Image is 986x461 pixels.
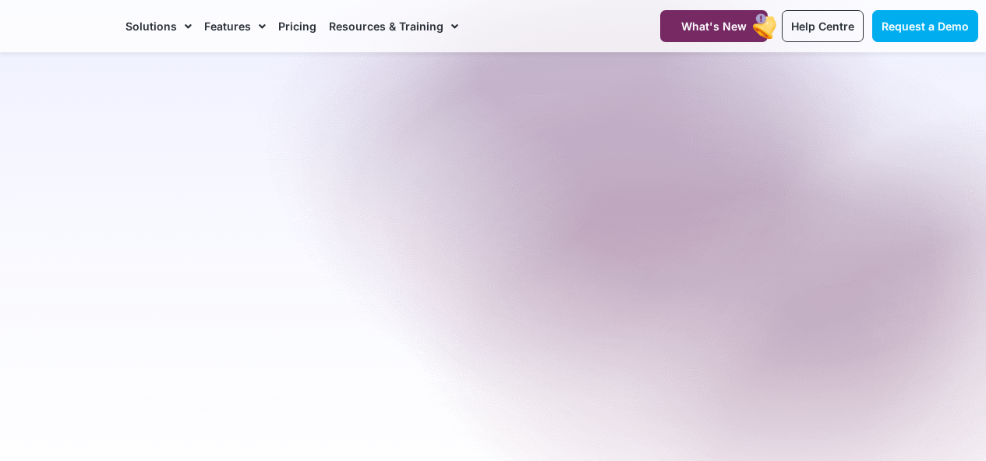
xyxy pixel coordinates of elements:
[882,20,969,33] span: Request a Demo
[660,10,768,42] a: What's New
[872,10,978,42] a: Request a Demo
[791,20,854,33] span: Help Centre
[681,20,747,33] span: What's New
[8,15,110,37] img: CareMaster Logo
[782,10,864,42] a: Help Centre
